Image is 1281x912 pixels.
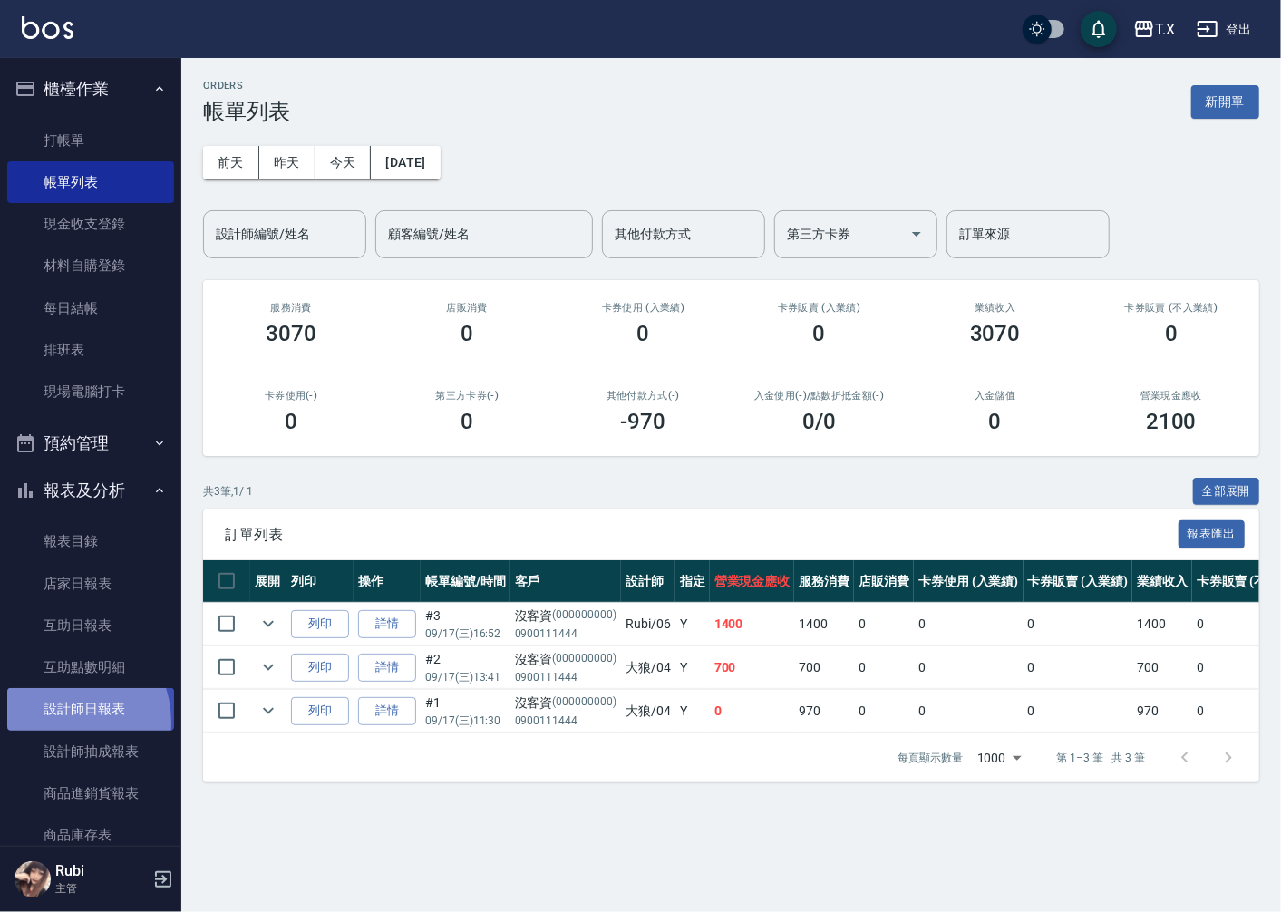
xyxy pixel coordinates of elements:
h3: 服務消費 [225,302,357,314]
a: 互助點數明細 [7,646,174,688]
h3: 帳單列表 [203,99,290,124]
td: 大狼 /04 [621,646,675,689]
a: 現場電腦打卡 [7,371,174,412]
th: 帳單編號/時間 [421,560,510,603]
td: 0 [1024,690,1133,733]
h2: 卡券使用 (入業績) [577,302,709,314]
button: 預約管理 [7,420,174,467]
h3: 0 /0 [802,409,836,434]
div: 沒客資 [515,694,616,713]
a: 商品進銷貨報表 [7,772,174,814]
a: 詳情 [358,654,416,682]
td: #1 [421,690,510,733]
button: 列印 [291,697,349,725]
p: 09/17 (三) 11:30 [425,713,506,729]
td: 0 [854,603,914,645]
td: Y [675,690,710,733]
h3: 3070 [266,321,316,346]
button: 列印 [291,654,349,682]
th: 服務消費 [794,560,854,603]
p: 主管 [55,880,148,897]
button: expand row [255,697,282,724]
th: 卡券販賣 (入業績) [1024,560,1133,603]
div: T.X [1155,18,1175,41]
th: 客戶 [510,560,621,603]
td: 0 [854,646,914,689]
h2: 入金使用(-) /點數折抵金額(-) [752,390,885,402]
button: expand row [255,610,282,637]
button: 今天 [315,146,372,179]
h3: 0 [989,409,1002,434]
td: 1400 [1132,603,1192,645]
a: 設計師抽成報表 [7,731,174,772]
h2: 店販消費 [401,302,533,314]
td: #2 [421,646,510,689]
a: 報表匯出 [1179,525,1246,542]
h3: 0 [461,321,473,346]
button: 櫃檯作業 [7,65,174,112]
a: 設計師日報表 [7,688,174,730]
button: 昨天 [259,146,315,179]
button: 報表及分析 [7,467,174,514]
p: (000000000) [553,606,617,626]
h3: 2100 [1146,409,1197,434]
img: Person [15,861,51,897]
h2: 卡券販賣 (不入業績) [1105,302,1237,314]
h2: ORDERS [203,80,290,92]
td: 0 [1024,603,1133,645]
h3: 0 [636,321,649,346]
h3: 0 [1165,321,1178,346]
th: 店販消費 [854,560,914,603]
h2: 營業現金應收 [1105,390,1237,402]
a: 排班表 [7,329,174,371]
td: #3 [421,603,510,645]
h2: 其他付款方式(-) [577,390,709,402]
p: 0900111444 [515,669,616,685]
td: 970 [1132,690,1192,733]
td: 0 [914,646,1024,689]
button: 列印 [291,610,349,638]
p: (000000000) [553,694,617,713]
p: 每頁顯示數量 [898,750,963,766]
button: T.X [1126,11,1182,48]
a: 詳情 [358,697,416,725]
button: 登出 [1189,13,1259,46]
h2: 卡券使用(-) [225,390,357,402]
button: 新開單 [1191,85,1259,119]
td: 大狼 /04 [621,690,675,733]
td: 970 [794,690,854,733]
h2: 業績收入 [929,302,1062,314]
td: 1400 [710,603,795,645]
td: Y [675,646,710,689]
p: 0900111444 [515,713,616,729]
button: 報表匯出 [1179,520,1246,548]
a: 詳情 [358,610,416,638]
td: 0 [914,603,1024,645]
button: 全部展開 [1193,478,1260,506]
p: 第 1–3 筆 共 3 筆 [1057,750,1145,766]
th: 設計師 [621,560,675,603]
h2: 第三方卡券(-) [401,390,533,402]
h2: 卡券販賣 (入業績) [752,302,885,314]
a: 現金收支登錄 [7,203,174,245]
th: 業績收入 [1132,560,1192,603]
img: Logo [22,16,73,39]
a: 打帳單 [7,120,174,161]
button: Open [902,219,931,248]
button: expand row [255,654,282,681]
td: 700 [1132,646,1192,689]
div: 1000 [970,733,1028,782]
th: 營業現金應收 [710,560,795,603]
td: 1400 [794,603,854,645]
p: 09/17 (三) 16:52 [425,626,506,642]
th: 卡券使用 (入業績) [914,560,1024,603]
td: Rubi /06 [621,603,675,645]
a: 新開單 [1191,92,1259,110]
p: 共 3 筆, 1 / 1 [203,483,253,500]
h3: 0 [813,321,826,346]
td: Y [675,603,710,645]
th: 展開 [250,560,286,603]
h3: 0 [461,409,473,434]
a: 報表目錄 [7,520,174,562]
a: 商品庫存表 [7,814,174,856]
